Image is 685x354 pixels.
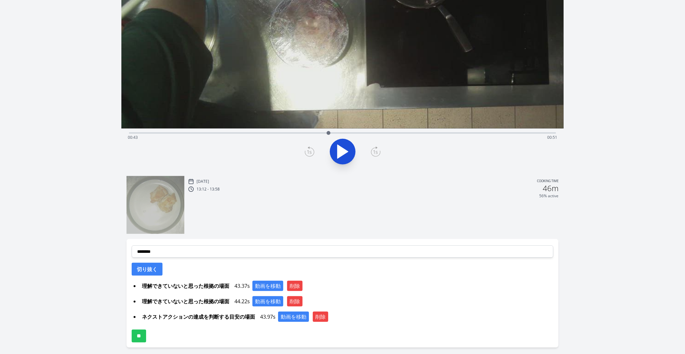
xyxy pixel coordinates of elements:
[139,312,554,322] div: 43.97s
[128,135,138,140] span: 00:43
[132,263,162,276] button: 切り抜く
[139,296,554,306] div: 44.22s
[313,312,328,322] button: 削除
[547,135,557,140] span: 00:51
[287,296,303,306] button: 削除
[539,193,558,199] p: 56% active
[287,281,303,291] button: 削除
[252,296,283,306] button: 動画を移動
[252,281,283,291] button: 動画を移動
[127,176,184,234] img: 250725121256_thumb.jpeg
[537,179,558,184] p: Cooking time
[278,312,309,322] button: 動画を移動
[197,179,209,184] p: [DATE]
[139,281,554,291] div: 43.37s
[139,312,258,322] span: ネクストアクションの達成を判断する目安の場面
[139,281,232,291] span: 理解できていないと思った根拠の場面
[197,187,220,192] p: 13:12 - 13:58
[543,184,558,192] h2: 46m
[139,296,232,306] span: 理解できていないと思った根拠の場面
